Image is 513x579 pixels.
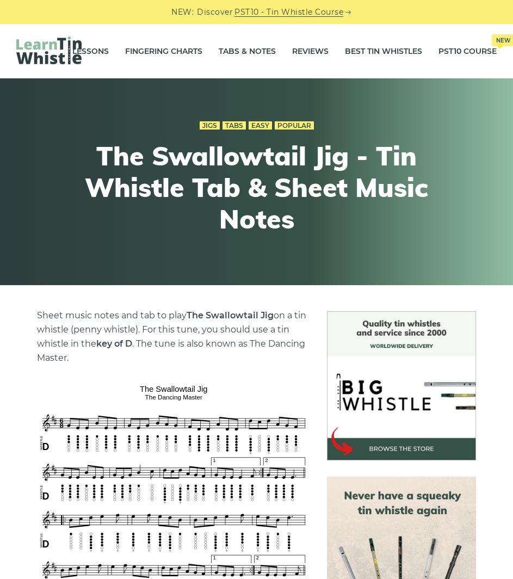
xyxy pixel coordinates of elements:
strong: The Swallowtail Jig [187,310,274,321]
h1: The Swallowtail Jig - Tin Whistle Tab & Sheet Music Notes [57,140,457,235]
a: Best Tin Whistles [345,38,422,65]
a: Jigs [200,121,220,130]
a: Tabs [222,121,246,130]
a: PST10 CourseNew [438,38,497,65]
a: Lessons [72,38,109,65]
p: Sheet music notes and tab to play on a tin whistle (penny whistle). For this tune, you should use... [37,309,311,365]
a: Easy [249,121,272,130]
a: Popular [275,121,314,130]
strong: key of D [96,338,132,349]
a: Reviews [292,38,329,65]
img: LearnTinWhistle.com [16,36,82,64]
img: BigWhistle Tin Whistle Store [327,311,476,460]
a: Tabs & Notes [219,38,276,65]
a: Fingering Charts [125,38,202,65]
